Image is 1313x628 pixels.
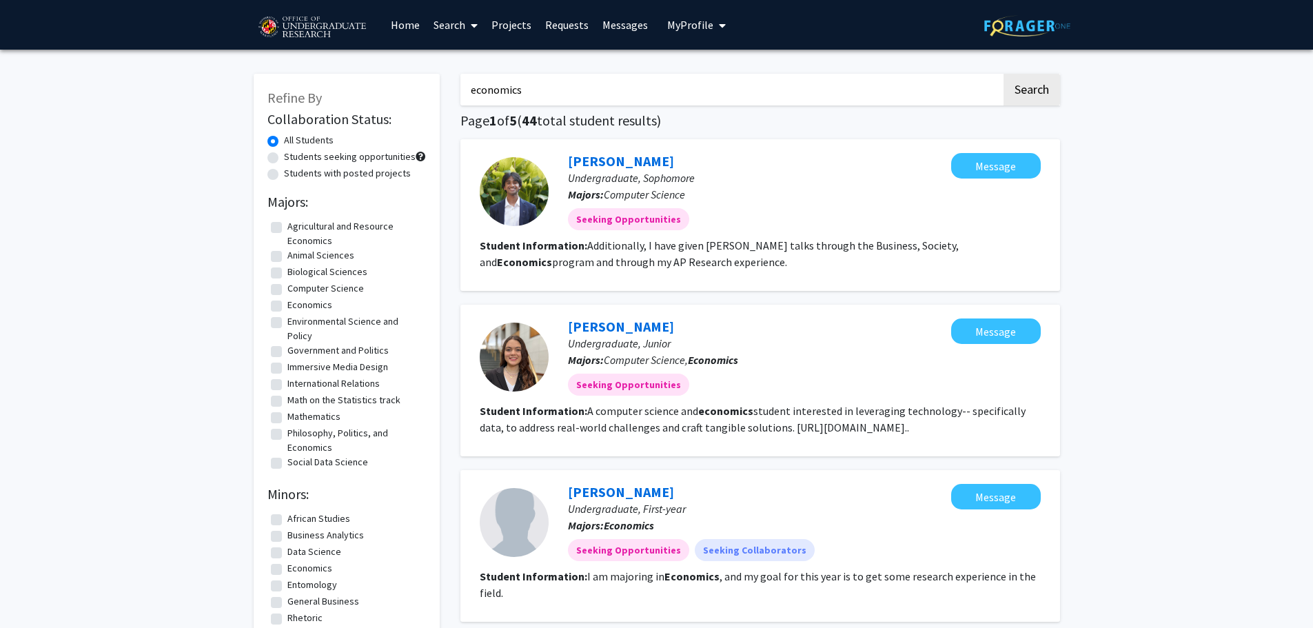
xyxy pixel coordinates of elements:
[951,484,1041,509] button: Message Ansh Trivedi
[568,539,689,561] mat-chip: Seeking Opportunities
[287,578,337,592] label: Entomology
[688,353,738,367] b: Economics
[460,112,1060,129] h1: Page of ( total student results)
[287,455,368,469] label: Social Data Science
[287,594,359,609] label: General Business
[287,376,380,391] label: International Relations
[287,343,389,358] label: Government and Politics
[522,112,537,129] span: 44
[287,561,332,576] label: Economics
[480,569,1036,600] fg-read-more: I am majoring in , and my goal for this year is to get some research experience in the field.
[667,18,713,32] span: My Profile
[568,171,695,185] span: Undergraduate, Sophomore
[509,112,517,129] span: 5
[568,336,671,350] span: Undergraduate, Junior
[538,1,596,49] a: Requests
[287,611,323,625] label: Rhetoric
[460,74,1001,105] input: Search Keywords
[480,404,1026,434] fg-read-more: A computer science and student interested in leveraging technology-- specifically data, to addres...
[568,152,674,170] a: [PERSON_NAME]
[568,518,604,532] b: Majors:
[287,426,423,455] label: Philosophy, Politics, and Economics
[485,1,538,49] a: Projects
[287,360,388,374] label: Immersive Media Design
[284,166,411,181] label: Students with posted projects
[267,89,322,106] span: Refine By
[480,404,587,418] b: Student Information:
[287,511,350,526] label: African Studies
[287,219,423,248] label: Agricultural and Resource Economics
[497,255,552,269] b: Economics
[287,314,423,343] label: Environmental Science and Policy
[287,281,364,296] label: Computer Science
[287,409,340,424] label: Mathematics
[568,374,689,396] mat-chip: Seeking Opportunities
[480,239,959,269] fg-read-more: Additionally, I have given [PERSON_NAME] talks through the Business, Society, and program and thr...
[480,239,587,252] b: Student Information:
[984,15,1070,37] img: ForagerOne Logo
[604,188,685,201] span: Computer Science
[284,133,334,148] label: All Students
[951,318,1041,344] button: Message Abigail Wambach
[664,569,720,583] b: Economics
[480,569,587,583] b: Student Information:
[287,393,400,407] label: Math on the Statistics track
[1004,74,1060,105] button: Search
[604,353,738,367] span: Computer Science,
[568,188,604,201] b: Majors:
[287,545,341,559] label: Data Science
[698,404,753,418] b: economics
[267,486,426,503] h2: Minors:
[568,502,686,516] span: Undergraduate, First-year
[287,265,367,279] label: Biological Sciences
[695,539,815,561] mat-chip: Seeking Collaborators
[254,10,370,45] img: University of Maryland Logo
[384,1,427,49] a: Home
[284,150,416,164] label: Students seeking opportunities
[489,112,497,129] span: 1
[568,353,604,367] b: Majors:
[951,153,1041,179] button: Message Aditya Waikar
[568,208,689,230] mat-chip: Seeking Opportunities
[267,111,426,128] h2: Collaboration Status:
[427,1,485,49] a: Search
[568,318,674,335] a: [PERSON_NAME]
[568,483,674,500] a: [PERSON_NAME]
[596,1,655,49] a: Messages
[267,194,426,210] h2: Majors:
[287,248,354,263] label: Animal Sciences
[287,528,364,543] label: Business Analytics
[10,566,59,618] iframe: Chat
[604,518,654,532] b: Economics
[287,298,332,312] label: Economics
